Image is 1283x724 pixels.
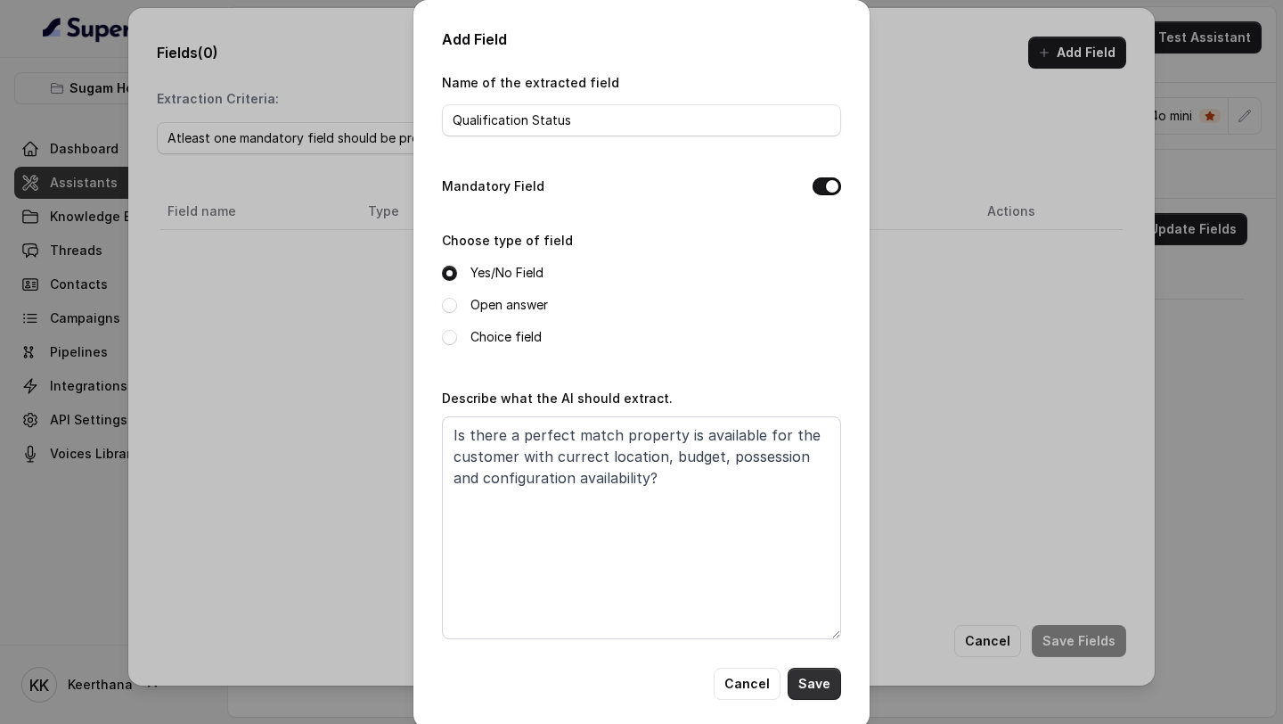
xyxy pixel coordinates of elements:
textarea: Is there a perfect match property is available for the customer with currect location, budget, po... [442,416,841,639]
label: Mandatory Field [442,176,544,197]
label: Choice field [470,326,542,348]
label: Yes/No Field [470,262,543,284]
button: Save [788,668,841,700]
label: Describe what the AI should extract. [442,391,673,406]
label: Name of the extracted field [442,75,619,90]
button: Cancel [714,668,780,700]
h2: Add Field [442,29,841,50]
label: Choose type of field [442,233,573,248]
label: Open answer [470,294,548,316]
